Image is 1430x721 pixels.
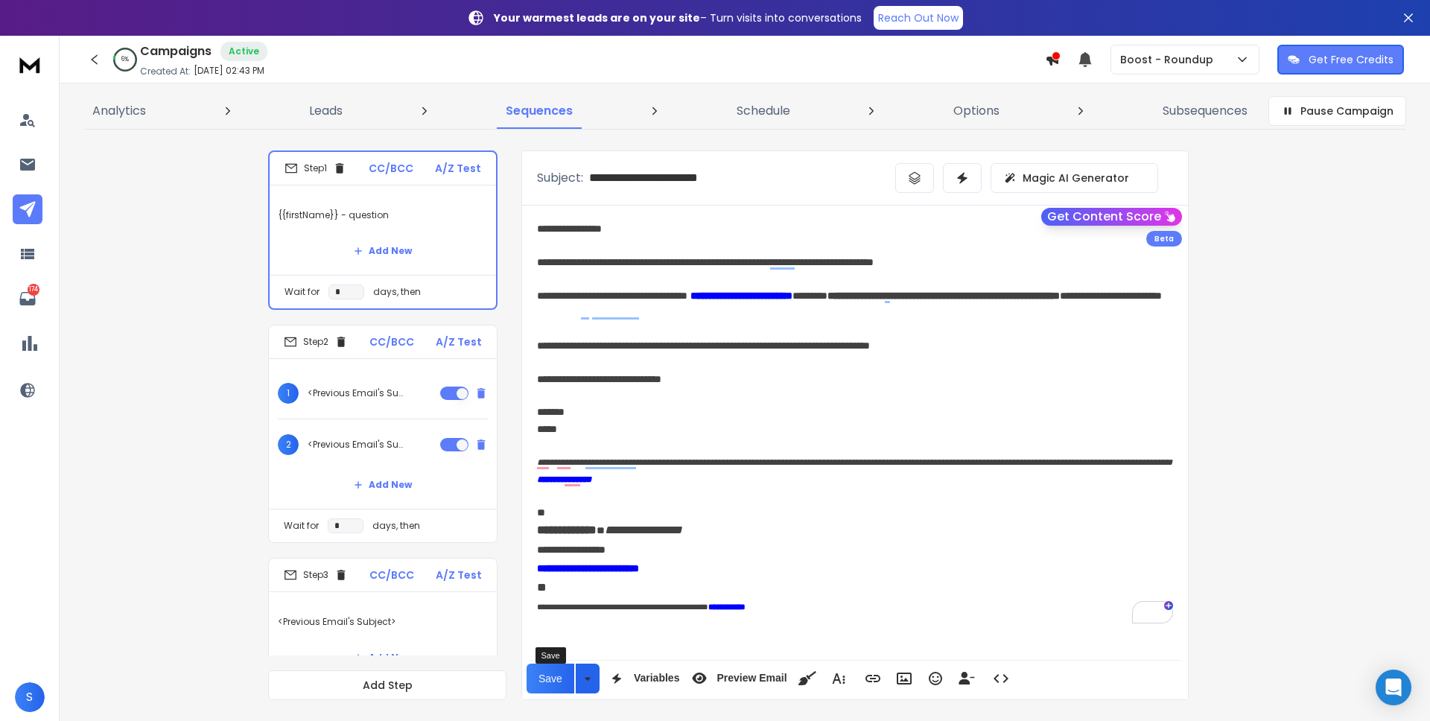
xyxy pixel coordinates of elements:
[268,558,498,716] li: Step3CC/BCCA/Z Test<Previous Email's Subject>Add NewWait fordays, then
[285,162,346,175] div: Step 1
[944,93,1008,129] a: Options
[494,10,862,25] p: – Turn visits into conversations
[435,161,481,176] p: A/Z Test
[1146,231,1182,247] div: Beta
[436,334,482,349] p: A/Z Test
[308,387,403,399] p: <Previous Email's Subject>
[537,169,583,187] p: Subject:
[309,102,343,120] p: Leads
[285,286,320,298] p: Wait for
[369,334,414,349] p: CC/BCC
[436,568,482,582] p: A/Z Test
[268,150,498,310] li: Step1CC/BCCA/Z Test{{firstName}} - questionAdd NewWait fordays, then
[1309,52,1394,67] p: Get Free Credits
[1023,171,1129,185] p: Magic AI Generator
[737,102,790,120] p: Schedule
[220,42,267,61] div: Active
[991,163,1158,193] button: Magic AI Generator
[714,672,789,685] span: Preview Email
[987,664,1015,693] button: Code View
[278,601,488,643] p: <Previous Email's Subject>
[279,194,487,236] p: {{firstName}} - question
[13,284,42,314] a: 174
[878,10,959,25] p: Reach Out Now
[1120,52,1219,67] p: Boost - Roundup
[728,93,799,129] a: Schedule
[793,664,822,693] button: Clean HTML
[1154,93,1256,129] a: Subsequences
[284,335,348,349] div: Step 2
[342,470,424,500] button: Add New
[824,664,853,693] button: More Text
[890,664,918,693] button: Insert Image (⌘P)
[300,93,352,129] a: Leads
[308,439,403,451] p: <Previous Email's Subject>
[28,284,39,296] p: 174
[494,10,700,25] strong: Your warmest leads are on your site
[527,664,574,693] button: Save
[506,102,573,120] p: Sequences
[1277,45,1404,74] button: Get Free Credits
[140,42,212,60] h1: Campaigns
[536,647,566,664] div: Save
[83,93,155,129] a: Analytics
[859,664,887,693] button: Insert Link (⌘K)
[342,236,424,266] button: Add New
[369,161,413,176] p: CC/BCC
[497,93,582,129] a: Sequences
[874,6,963,30] a: Reach Out Now
[953,664,981,693] button: Insert Unsubscribe Link
[140,66,191,77] p: Created At:
[15,682,45,712] button: S
[278,434,299,455] span: 2
[373,286,421,298] p: days, then
[953,102,1000,120] p: Options
[603,664,683,693] button: Variables
[278,383,299,404] span: 1
[268,670,506,700] button: Add Step
[121,55,129,64] p: 6 %
[92,102,146,120] p: Analytics
[522,206,1188,638] div: To enrich screen reader interactions, please activate Accessibility in Grammarly extension settings
[631,672,683,685] span: Variables
[284,520,319,532] p: Wait for
[1376,670,1411,705] div: Open Intercom Messenger
[268,325,498,543] li: Step2CC/BCCA/Z Test1<Previous Email's Subject>2<Previous Email's Subject>Add NewWait fordays, then
[369,568,414,582] p: CC/BCC
[921,664,950,693] button: Emoticons
[372,520,420,532] p: days, then
[15,51,45,78] img: logo
[1163,102,1248,120] p: Subsequences
[194,65,264,77] p: [DATE] 02:43 PM
[1268,96,1406,126] button: Pause Campaign
[342,643,424,673] button: Add New
[685,664,789,693] button: Preview Email
[1041,208,1182,226] button: Get Content Score
[284,568,348,582] div: Step 3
